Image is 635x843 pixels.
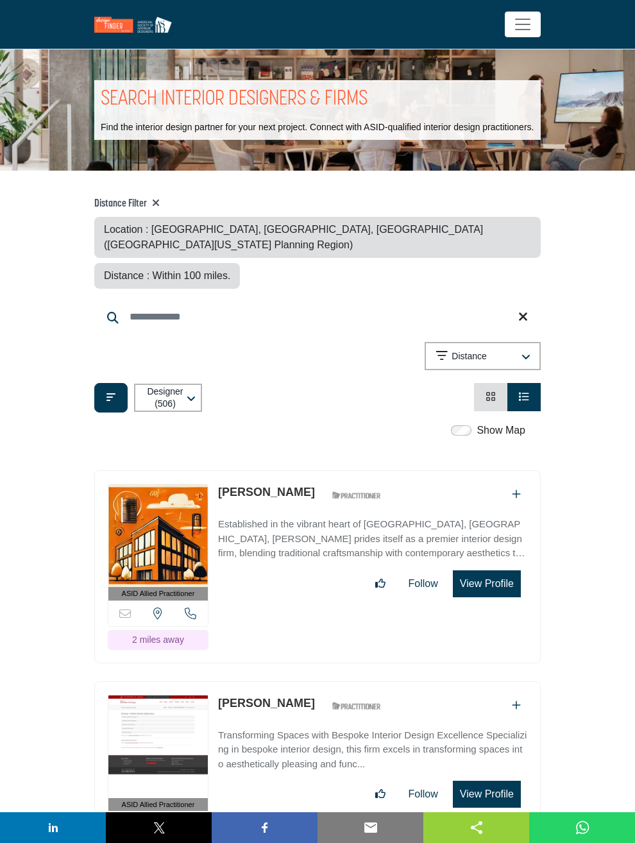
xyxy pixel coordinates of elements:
[146,386,185,411] p: Designer (506)
[94,17,178,33] img: Site Logo
[108,484,208,600] a: ASID Allied Practitioner
[46,820,61,835] img: linkedin sharing button
[218,517,527,561] p: Established in the vibrant heart of [GEOGRAPHIC_DATA], [GEOGRAPHIC_DATA], [PERSON_NAME] prides it...
[507,383,541,411] li: List View
[218,509,527,561] a: Established in the vibrant heart of [GEOGRAPHIC_DATA], [GEOGRAPHIC_DATA], [PERSON_NAME] prides it...
[367,571,394,597] button: Like listing
[132,634,184,645] span: 2 miles away
[122,588,195,599] span: ASID Allied Practitioner
[104,224,483,250] span: Location : [GEOGRAPHIC_DATA], [GEOGRAPHIC_DATA], [GEOGRAPHIC_DATA] ([GEOGRAPHIC_DATA][US_STATE] P...
[519,391,529,402] a: View List
[218,728,527,772] p: Transforming Spaces with Bespoke Interior Design Excellence Specializing in bespoke interior desi...
[101,121,534,134] p: Find the interior design partner for your next project. Connect with ASID-qualified interior desi...
[94,198,541,210] h4: Distance Filter
[134,384,202,412] button: Designer (506)
[218,697,315,710] a: [PERSON_NAME]
[453,570,521,597] button: View Profile
[327,487,385,503] img: ASID Qualified Practitioners Badge Icon
[327,698,385,714] img: ASID Qualified Practitioners Badge Icon
[104,270,230,281] span: Distance : Within 100 miles.
[400,571,446,597] button: Follow
[512,700,521,711] a: Add To List
[218,720,527,772] a: Transforming Spaces with Bespoke Interior Design Excellence Specializing in bespoke interior desi...
[218,695,315,712] p: Samantha Calicchio
[367,781,394,807] button: Like listing
[122,799,195,810] span: ASID Allied Practitioner
[425,342,541,370] button: Distance
[469,820,484,835] img: sharethis sharing button
[94,302,541,332] input: Search Keyword
[512,489,521,500] a: Add To List
[218,486,315,498] a: [PERSON_NAME]
[151,820,167,835] img: twitter sharing button
[477,423,525,438] label: Show Map
[575,820,590,835] img: whatsapp sharing button
[452,350,486,363] p: Distance
[400,781,446,807] button: Follow
[486,391,496,402] a: View Card
[257,820,273,835] img: facebook sharing button
[94,383,128,413] button: Filter categories
[101,87,368,114] h1: SEARCH INTERIOR DESIGNERS & FIRMS
[108,484,208,587] img: Ann Fitzgerald
[505,12,541,37] button: Toggle navigation
[218,484,315,501] p: Ann Fitzgerald
[108,695,208,812] a: ASID Allied Practitioner
[108,695,208,798] img: Samantha Calicchio
[474,383,507,411] li: Card View
[453,781,521,808] button: View Profile
[363,820,378,835] img: email sharing button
